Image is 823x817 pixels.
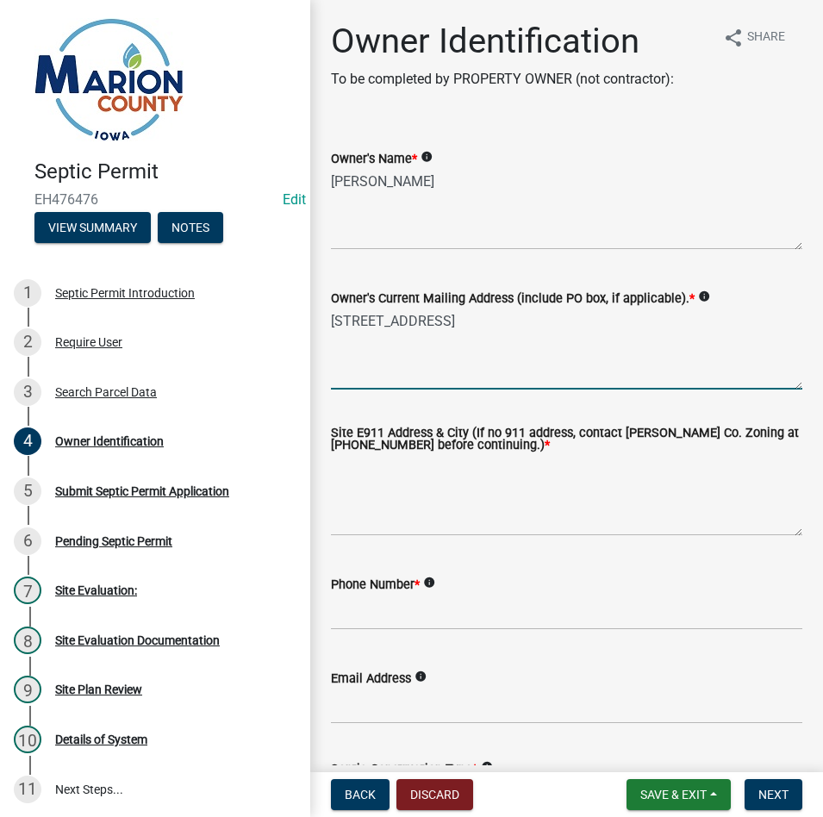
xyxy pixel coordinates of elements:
[55,435,164,447] div: Owner Identification
[331,21,674,62] h1: Owner Identification
[331,293,695,305] label: Owner's Current Mailing Address (include PO box, if applicable).
[283,191,306,208] wm-modal-confirm: Edit Application Number
[331,673,411,685] label: Email Address
[14,378,41,406] div: 3
[55,683,142,695] div: Site Plan Review
[14,577,41,604] div: 7
[34,159,296,184] h4: Septic Permit
[14,279,41,307] div: 1
[423,577,435,589] i: info
[55,634,220,646] div: Site Evaluation Documentation
[283,191,306,208] a: Edit
[34,18,184,141] img: Marion County, Iowa
[709,21,799,54] button: shareShare
[481,761,493,773] i: info
[158,221,223,235] wm-modal-confirm: Notes
[34,221,151,235] wm-modal-confirm: Summary
[55,535,172,547] div: Pending Septic Permit
[627,779,731,810] button: Save & Exit
[331,427,802,452] label: Site E911 Address & City (If no 911 address, contact [PERSON_NAME] Co. Zoning at [PHONE_NUMBER] b...
[331,779,390,810] button: Back
[758,788,789,801] span: Next
[55,733,147,745] div: Details of System
[331,153,417,165] label: Owner's Name
[14,776,41,803] div: 11
[421,151,433,163] i: info
[55,336,122,348] div: Require User
[14,477,41,505] div: 5
[723,28,744,48] i: share
[396,779,473,810] button: Discard
[331,579,420,591] label: Phone Number
[14,527,41,555] div: 6
[55,485,229,497] div: Submit Septic Permit Application
[415,670,427,683] i: info
[14,627,41,654] div: 8
[55,287,195,299] div: Septic Permit Introduction
[14,427,41,455] div: 4
[745,779,802,810] button: Next
[331,69,674,90] p: To be completed by PROPERTY OWNER (not contractor):
[55,584,137,596] div: Site Evaluation:
[14,726,41,753] div: 10
[14,676,41,703] div: 9
[34,191,276,208] span: EH476476
[345,788,376,801] span: Back
[640,788,707,801] span: Save & Exit
[747,28,785,48] span: Share
[331,764,477,776] label: Septic Construction Type
[158,212,223,243] button: Notes
[698,290,710,302] i: info
[34,212,151,243] button: View Summary
[14,328,41,356] div: 2
[55,386,157,398] div: Search Parcel Data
